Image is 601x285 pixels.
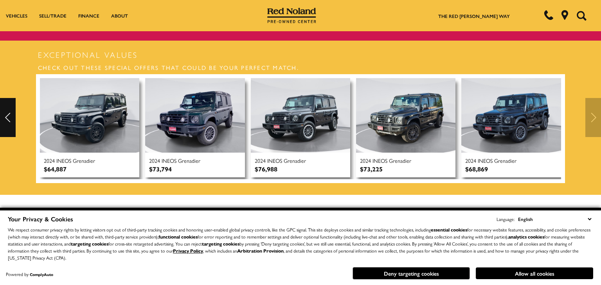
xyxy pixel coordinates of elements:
img: Used 2024 INEOS Grenadier Wagon With Navigation & 4WD [40,78,139,153]
select: Language Select [516,215,593,223]
span: Grenadier [284,157,306,164]
span: 2024 [465,157,476,164]
span: 2024 [149,157,160,164]
span: 2024 [44,157,55,164]
span: 2024 [255,157,266,164]
div: $64,887 [44,164,67,173]
h3: Check out these special offers that could be your perfect match. [36,61,565,74]
a: Used 2024 INEOS Grenadier Wagon With Navigation & 4WD 2024 INEOS Grenadier $73,225 [356,78,455,177]
button: Allow all cookies [476,267,593,279]
span: Grenadier [389,157,411,164]
a: Used 2024 INEOS Grenadier Fieldmaster Edition With Navigation & 4WD 2024 INEOS Grenadier $76,988 [251,78,350,177]
button: Open the search field [574,0,589,31]
strong: targeting cookies [71,240,108,247]
a: Used 2024 INEOS Grenadier Wagon With Navigation & 4WD 2024 INEOS Grenadier $73,794 [145,78,245,177]
strong: essential cookies [431,226,467,233]
span: INEOS [56,157,71,164]
h2: Exceptional Values [36,49,565,61]
div: $68,869 [465,164,488,173]
strong: functional cookies [158,233,198,240]
span: Grenadier [494,157,516,164]
div: $76,988 [255,164,277,173]
strong: Arbitration Provision [237,247,284,254]
img: Used 2024 INEOS Grenadier Fieldmaster Edition With Navigation & 4WD [251,78,350,153]
span: INEOS [162,157,176,164]
span: INEOS [372,157,387,164]
strong: targeting cookies [202,240,239,247]
img: Used 2024 INEOS Grenadier Wagon With Navigation & 4WD [461,78,561,153]
a: The Red [PERSON_NAME] Way [438,12,510,20]
span: Grenadier [178,157,200,164]
div: $73,225 [360,164,383,173]
img: Red Noland Pre-Owned [267,8,317,23]
p: We respect consumer privacy rights by letting visitors opt out of third-party tracking cookies an... [8,226,593,261]
span: INEOS [478,157,493,164]
a: Privacy Policy [173,247,203,254]
img: Used 2024 INEOS Grenadier Wagon With Navigation & 4WD [356,78,455,153]
a: Used 2024 INEOS Grenadier Wagon With Navigation & 4WD 2024 INEOS Grenadier $68,869 [461,78,561,177]
strong: analytics cookies [508,233,544,240]
a: Used 2024 INEOS Grenadier Wagon With Navigation & 4WD 2024 INEOS Grenadier $64,887 [40,78,139,177]
span: Grenadier [73,157,95,164]
a: ComplyAuto [30,272,53,277]
div: $73,794 [149,164,172,173]
span: 2024 [360,157,371,164]
button: Deny targeting cookies [353,267,470,280]
div: Language: [497,217,515,221]
img: Used 2024 INEOS Grenadier Wagon With Navigation & 4WD [145,78,245,153]
span: INEOS [267,157,282,164]
div: Powered by [6,272,53,277]
span: Your Privacy & Cookies [8,214,73,223]
a: Red Noland Pre-Owned [267,11,317,18]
